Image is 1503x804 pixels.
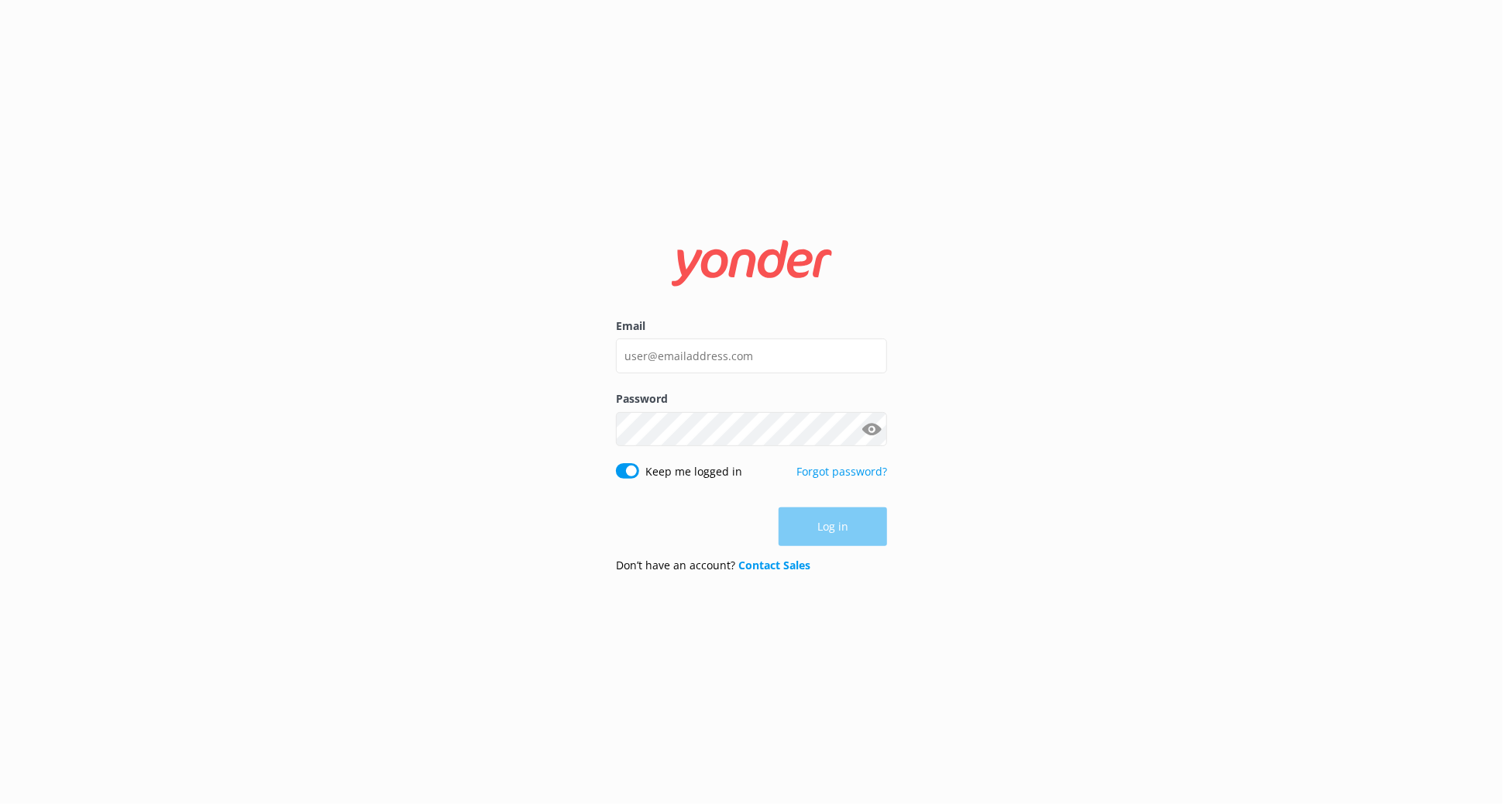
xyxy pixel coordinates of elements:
input: user@emailaddress.com [616,338,887,373]
a: Forgot password? [796,464,887,479]
p: Don’t have an account? [616,557,810,574]
label: Email [616,318,887,335]
button: Show password [856,414,887,445]
a: Contact Sales [738,558,810,572]
label: Keep me logged in [645,463,742,480]
label: Password [616,390,887,407]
